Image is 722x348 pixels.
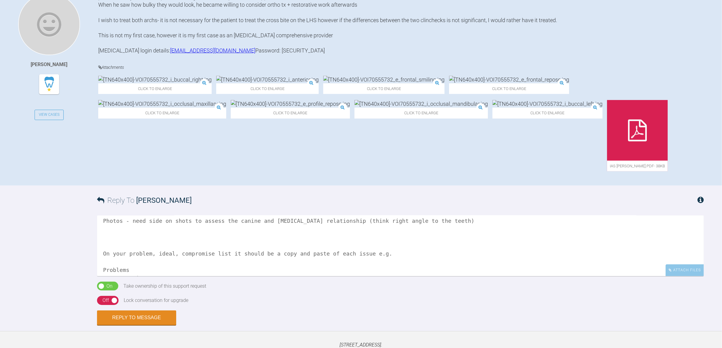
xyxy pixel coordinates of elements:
a: [EMAIL_ADDRESS][DOMAIN_NAME] [170,47,255,54]
span: Click to enlarge [216,83,319,94]
img: [TN640x400]-VOI70555732_i_occlusal_maxillary.jpg [98,100,226,108]
button: Reply to Message [97,310,176,325]
div: [PERSON_NAME] [31,61,68,69]
span: Click to enlarge [323,83,445,94]
div: Lock conversation for upgrade [124,296,189,304]
span: IAS [PERSON_NAME].pdf - 38KB [607,161,668,171]
img: [TN640x400]-VOI70555732_i_anterior.jpg [216,76,319,83]
span: Click to enlarge [492,108,603,118]
div: On [107,282,113,290]
span: Click to enlarge [98,83,212,94]
span: [PERSON_NAME] [136,196,192,205]
span: Click to enlarge [354,108,488,118]
img: [TN640x400]-VOI70555732_e_profile_repose.jpg [231,100,350,108]
div: Attach Files [666,264,704,276]
span: Click to enlarge [98,108,226,118]
img: [TN640x400]-VOI70555732_e_frontal_repose.jpg [449,76,569,83]
h3: Reply To [97,195,192,206]
h4: Attachments [98,64,704,71]
span: Click to enlarge [231,108,350,118]
div: Take ownership of this support request [124,282,207,290]
span: Click to enlarge [449,83,569,94]
img: [TN640x400]-VOI70555732_e_frontal_smiling.jpg [323,76,445,83]
img: [TN640x400]-VOI70555732_i_buccal_left.jpg [492,100,603,108]
textarea: Hi [PERSON_NAME], Welcome to the forum! Photos - need side on shots to assess the canine and [MED... [97,216,704,276]
div: Off [102,296,109,304]
img: [TN640x400]-VOI70555732_i_occlusal_mandibular.jpg [354,100,488,108]
img: [TN640x400]-VOI70555732_i_buccal_right.jpg [98,76,212,83]
a: View Cases [35,110,64,120]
